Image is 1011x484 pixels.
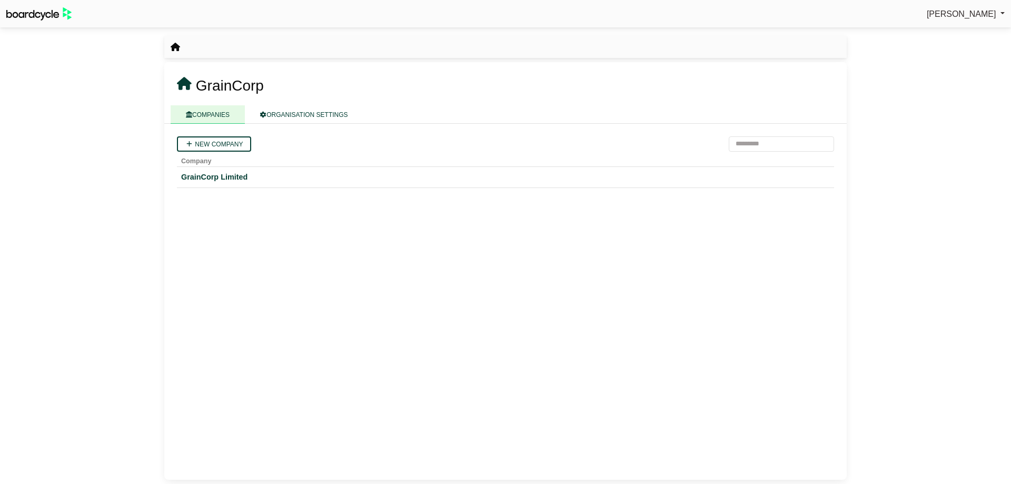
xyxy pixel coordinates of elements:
th: Company [177,152,834,167]
a: New company [177,136,251,152]
img: BoardcycleBlackGreen-aaafeed430059cb809a45853b8cf6d952af9d84e6e89e1f1685b34bfd5cb7d64.svg [6,7,72,21]
span: [PERSON_NAME] [927,9,996,18]
a: GrainCorp Limited [181,171,830,183]
nav: breadcrumb [171,41,180,54]
a: ORGANISATION SETTINGS [245,105,363,124]
a: [PERSON_NAME] [927,7,1005,21]
a: COMPANIES [171,105,245,124]
span: GrainCorp [196,77,264,94]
